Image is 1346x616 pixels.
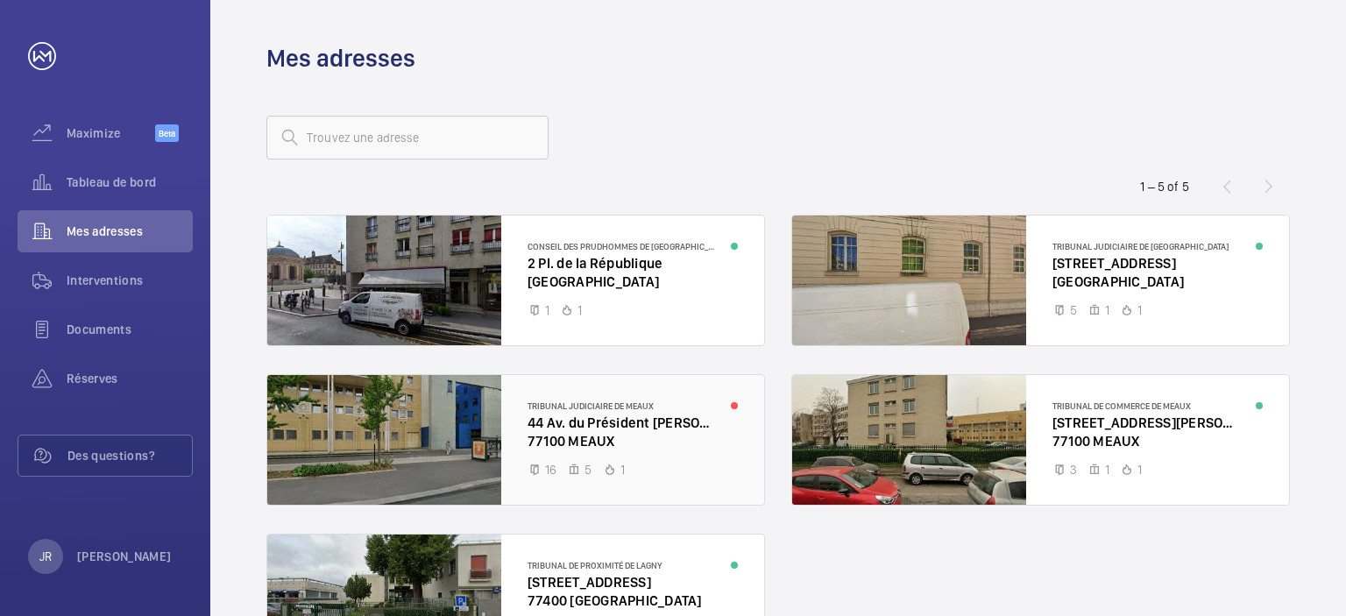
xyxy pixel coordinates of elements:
[266,116,549,159] input: Trouvez une adresse
[67,124,155,142] span: Maximize
[77,548,172,565] p: [PERSON_NAME]
[1140,178,1189,195] div: 1 – 5 of 5
[67,173,193,191] span: Tableau de bord
[39,548,52,565] p: JR
[67,447,192,464] span: Des questions?
[67,321,193,338] span: Documents
[266,42,415,74] h1: Mes adresses
[67,223,193,240] span: Mes adresses
[67,272,193,289] span: Interventions
[155,124,179,142] span: Beta
[67,370,193,387] span: Réserves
